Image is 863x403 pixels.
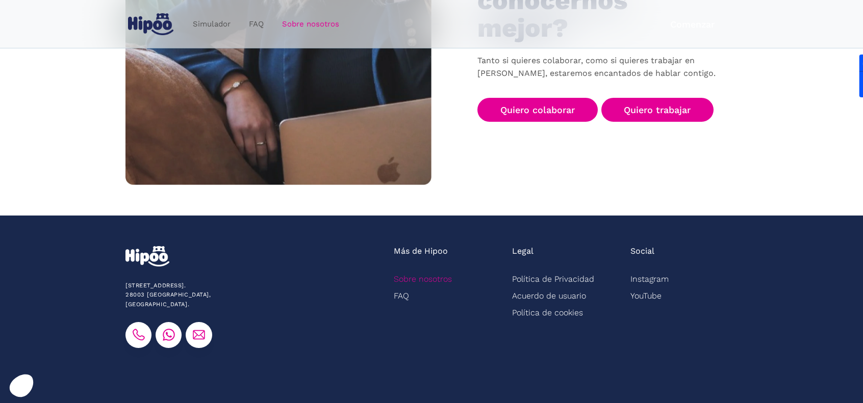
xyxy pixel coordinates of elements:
a: Sobre nosotros [394,271,452,287]
a: Simulador [184,14,240,34]
a: Comenzar [647,12,738,36]
a: Sobre nosotros [273,14,348,34]
a: Quiero trabajar [601,98,714,122]
a: Política de cookies [512,304,583,321]
div: Más de Hipoo [394,246,448,257]
a: Política de Privacidad [512,271,594,287]
div: [STREET_ADDRESS]. 28003 [GEOGRAPHIC_DATA], [GEOGRAPHIC_DATA]. [125,281,274,309]
div: Legal [512,246,534,257]
a: Instagram [630,271,669,287]
a: Quiero colaborar [477,98,598,122]
a: FAQ [394,287,409,304]
a: FAQ [240,14,273,34]
a: YouTube [630,287,662,304]
p: Tanto si quieres colaborar, como si quieres trabajar en [PERSON_NAME], estaremos encantados de ha... [477,55,722,80]
a: Acuerdo de usuario [512,287,586,304]
a: home [125,9,175,39]
div: Social [630,246,654,257]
